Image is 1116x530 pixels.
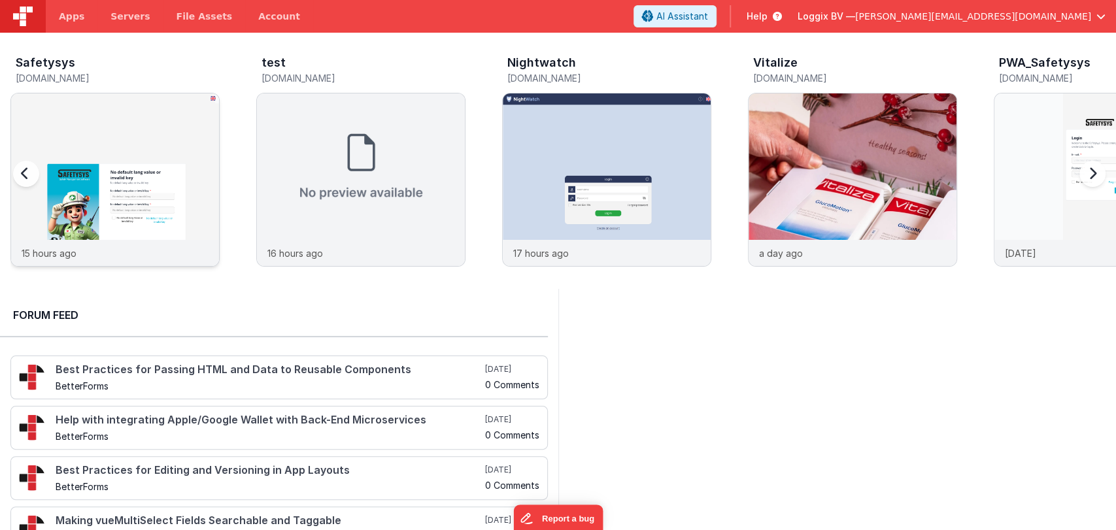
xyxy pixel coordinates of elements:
h5: 0 Comments [485,380,539,389]
h5: BetterForms [56,482,482,491]
img: 295_2.png [19,465,45,491]
h5: [DOMAIN_NAME] [262,73,465,83]
h5: [DATE] [485,465,539,475]
p: [DATE] [1005,246,1036,260]
p: a day ago [759,246,803,260]
span: Apps [59,10,84,23]
h5: [DATE] [485,364,539,374]
img: 295_2.png [19,364,45,390]
h4: Help with integrating Apple/Google Wallet with Back-End Microservices [56,414,482,426]
span: Servers [110,10,150,23]
a: Best Practices for Passing HTML and Data to Reusable Components BetterForms [DATE] 0 Comments [10,356,548,399]
span: AI Assistant [656,10,708,23]
span: Help [747,10,768,23]
span: Loggix BV — [798,10,855,23]
h5: BetterForms [56,431,482,441]
img: 295_2.png [19,414,45,440]
h3: Nightwatch [507,56,576,69]
span: File Assets [177,10,233,23]
button: AI Assistant [634,5,717,27]
h3: Vitalize [753,56,798,69]
h3: Safetysys [16,56,75,69]
h5: [DOMAIN_NAME] [753,73,957,83]
button: Loggix BV — [PERSON_NAME][EMAIL_ADDRESS][DOMAIN_NAME] [798,10,1106,23]
h5: 0 Comments [485,430,539,440]
h5: [DOMAIN_NAME] [16,73,220,83]
h3: test [262,56,286,69]
p: 16 hours ago [267,246,323,260]
h5: [DOMAIN_NAME] [507,73,711,83]
h5: BetterForms [56,381,482,391]
h4: Making vueMultiSelect Fields Searchable and Taggable [56,515,482,527]
h5: [DATE] [485,414,539,425]
h4: Best Practices for Editing and Versioning in App Layouts [56,465,482,476]
h5: [DATE] [485,515,539,525]
p: 17 hours ago [513,246,569,260]
a: Help with integrating Apple/Google Wallet with Back-End Microservices BetterForms [DATE] 0 Comments [10,406,548,450]
span: [PERSON_NAME][EMAIL_ADDRESS][DOMAIN_NAME] [855,10,1091,23]
h2: Forum Feed [13,307,535,323]
a: Best Practices for Editing and Versioning in App Layouts BetterForms [DATE] 0 Comments [10,456,548,500]
h4: Best Practices for Passing HTML and Data to Reusable Components [56,364,482,376]
h3: PWA_Safetysys [999,56,1091,69]
h5: 0 Comments [485,480,539,490]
